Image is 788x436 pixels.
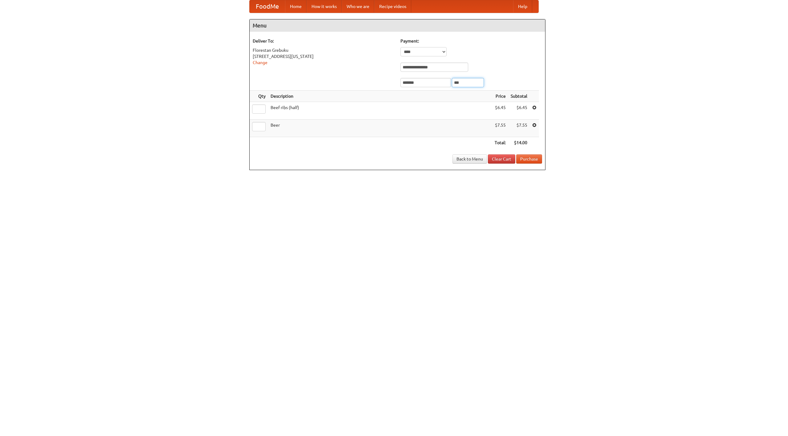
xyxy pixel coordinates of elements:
[516,154,542,164] button: Purchase
[452,154,487,164] a: Back to Menu
[253,38,394,44] h5: Deliver To:
[268,91,492,102] th: Description
[492,137,508,149] th: Total:
[342,0,374,13] a: Who we are
[513,0,532,13] a: Help
[250,19,545,32] h4: Menu
[492,120,508,137] td: $7.55
[492,91,508,102] th: Price
[508,102,530,120] td: $6.45
[492,102,508,120] td: $6.45
[253,47,394,53] div: Florestan Grebuku
[285,0,307,13] a: Home
[253,53,394,59] div: [STREET_ADDRESS][US_STATE]
[268,102,492,120] td: Beef ribs (half)
[374,0,411,13] a: Recipe videos
[508,120,530,137] td: $7.55
[250,91,268,102] th: Qty
[400,38,542,44] h5: Payment:
[253,60,267,65] a: Change
[307,0,342,13] a: How it works
[508,137,530,149] th: $14.00
[488,154,515,164] a: Clear Cart
[268,120,492,137] td: Beer
[250,0,285,13] a: FoodMe
[508,91,530,102] th: Subtotal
